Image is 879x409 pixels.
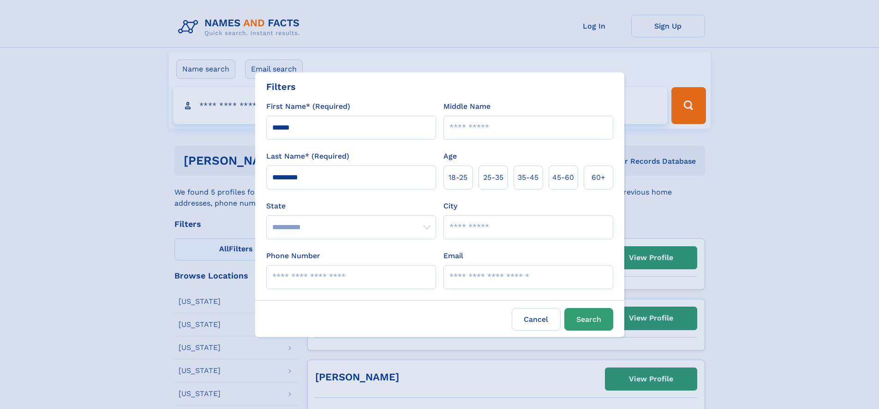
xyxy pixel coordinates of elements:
[518,172,538,183] span: 35‑45
[266,201,436,212] label: State
[592,172,605,183] span: 60+
[443,151,457,162] label: Age
[443,101,490,112] label: Middle Name
[266,80,296,94] div: Filters
[564,308,613,331] button: Search
[552,172,574,183] span: 45‑60
[483,172,503,183] span: 25‑35
[512,308,561,331] label: Cancel
[266,151,349,162] label: Last Name* (Required)
[443,201,457,212] label: City
[266,250,320,261] label: Phone Number
[443,250,463,261] label: Email
[266,101,350,112] label: First Name* (Required)
[448,172,467,183] span: 18‑25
